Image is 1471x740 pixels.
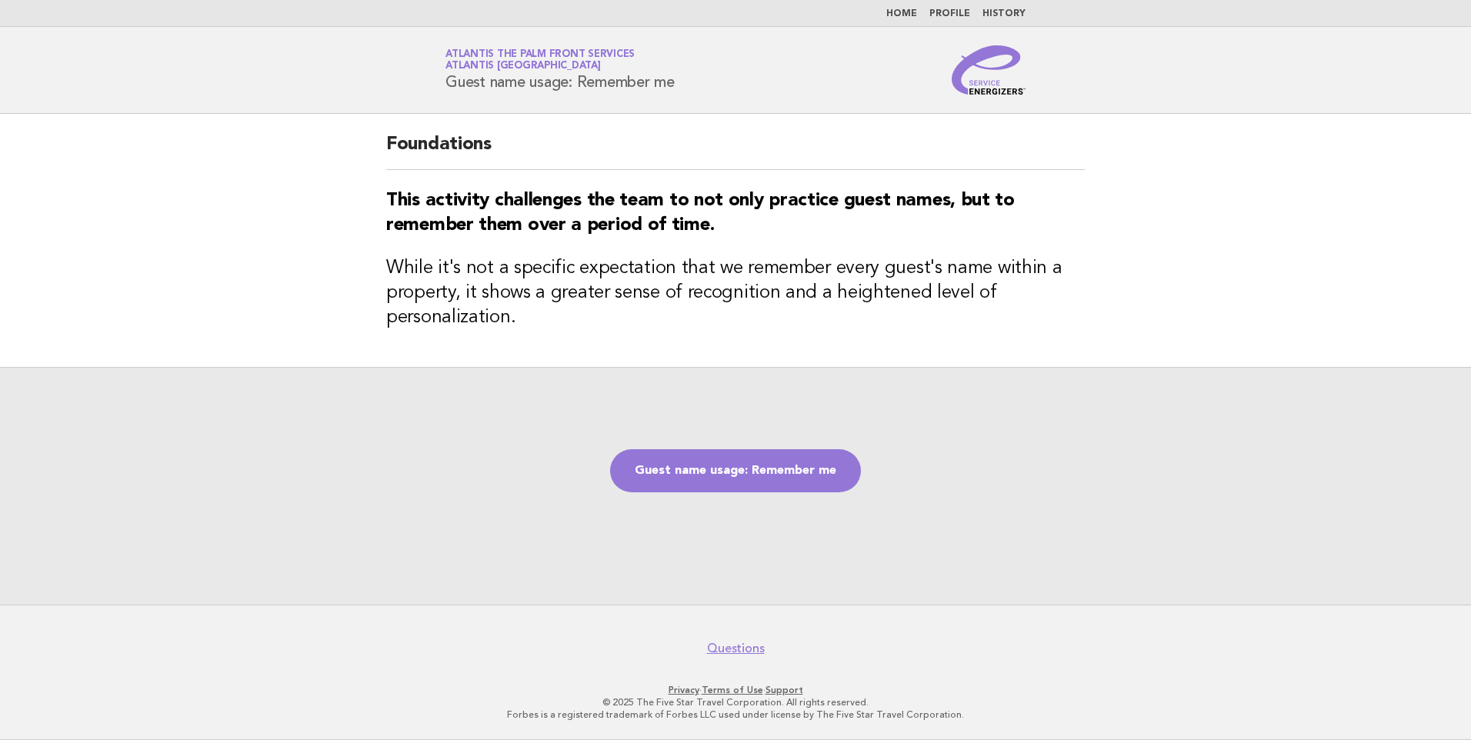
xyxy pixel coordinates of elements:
[386,256,1085,330] h3: While it's not a specific expectation that we remember every guest's name within a property, it s...
[386,192,1015,235] strong: This activity challenges the team to not only practice guest names, but to remember them over a p...
[707,641,765,656] a: Questions
[610,449,861,492] a: Guest name usage: Remember me
[445,49,635,71] a: Atlantis The Palm Front ServicesAtlantis [GEOGRAPHIC_DATA]
[386,132,1085,170] h2: Foundations
[445,50,675,90] h1: Guest name usage: Remember me
[702,685,763,695] a: Terms of Use
[982,9,1026,18] a: History
[766,685,803,695] a: Support
[669,685,699,695] a: Privacy
[952,45,1026,95] img: Service Energizers
[265,696,1206,708] p: © 2025 The Five Star Travel Corporation. All rights reserved.
[886,9,917,18] a: Home
[445,62,601,72] span: Atlantis [GEOGRAPHIC_DATA]
[929,9,970,18] a: Profile
[265,684,1206,696] p: · ·
[265,708,1206,721] p: Forbes is a registered trademark of Forbes LLC used under license by The Five Star Travel Corpora...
